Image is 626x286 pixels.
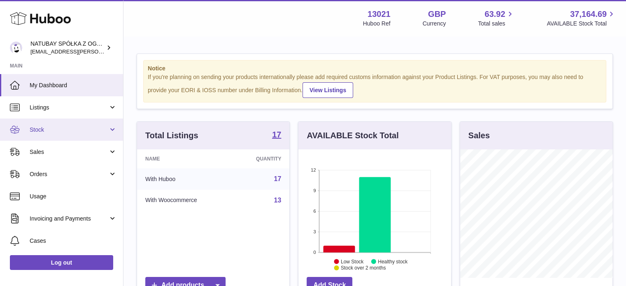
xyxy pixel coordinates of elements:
span: Total sales [478,20,514,28]
strong: 13021 [368,9,391,20]
td: With Woocommerce [137,190,232,211]
text: 9 [314,188,316,193]
span: 37,164.69 [570,9,607,20]
span: Listings [30,104,108,112]
img: kacper.antkowski@natubay.pl [10,42,22,54]
div: Huboo Ref [363,20,391,28]
span: 63.92 [484,9,505,20]
text: 6 [314,209,316,214]
td: With Huboo [137,168,232,190]
a: View Listings [303,82,353,98]
th: Quantity [232,149,290,168]
div: Currency [423,20,446,28]
span: Invoicing and Payments [30,215,108,223]
span: Usage [30,193,117,200]
span: AVAILABLE Stock Total [547,20,616,28]
h3: Total Listings [145,130,198,141]
strong: 17 [272,130,281,139]
div: NATUBAY SPÓŁKA Z OGRANICZONĄ ODPOWIEDZIALNOŚCIĄ [30,40,105,56]
a: 37,164.69 AVAILABLE Stock Total [547,9,616,28]
th: Name [137,149,232,168]
span: Cases [30,237,117,245]
h3: Sales [468,130,490,141]
div: If you're planning on sending your products internationally please add required customs informati... [148,73,602,98]
text: 0 [314,250,316,255]
a: Log out [10,255,113,270]
a: 17 [274,175,282,182]
text: 3 [314,229,316,234]
text: Low Stock [341,258,364,264]
text: Stock over 2 months [341,265,386,271]
text: Healthy stock [378,258,408,264]
span: Orders [30,170,108,178]
span: [EMAIL_ADDRESS][PERSON_NAME][DOMAIN_NAME] [30,48,165,55]
a: 63.92 Total sales [478,9,514,28]
h3: AVAILABLE Stock Total [307,130,398,141]
text: 12 [311,167,316,172]
span: Sales [30,148,108,156]
span: My Dashboard [30,81,117,89]
a: 13 [274,197,282,204]
strong: Notice [148,65,602,72]
span: Stock [30,126,108,134]
strong: GBP [428,9,446,20]
a: 17 [272,130,281,140]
